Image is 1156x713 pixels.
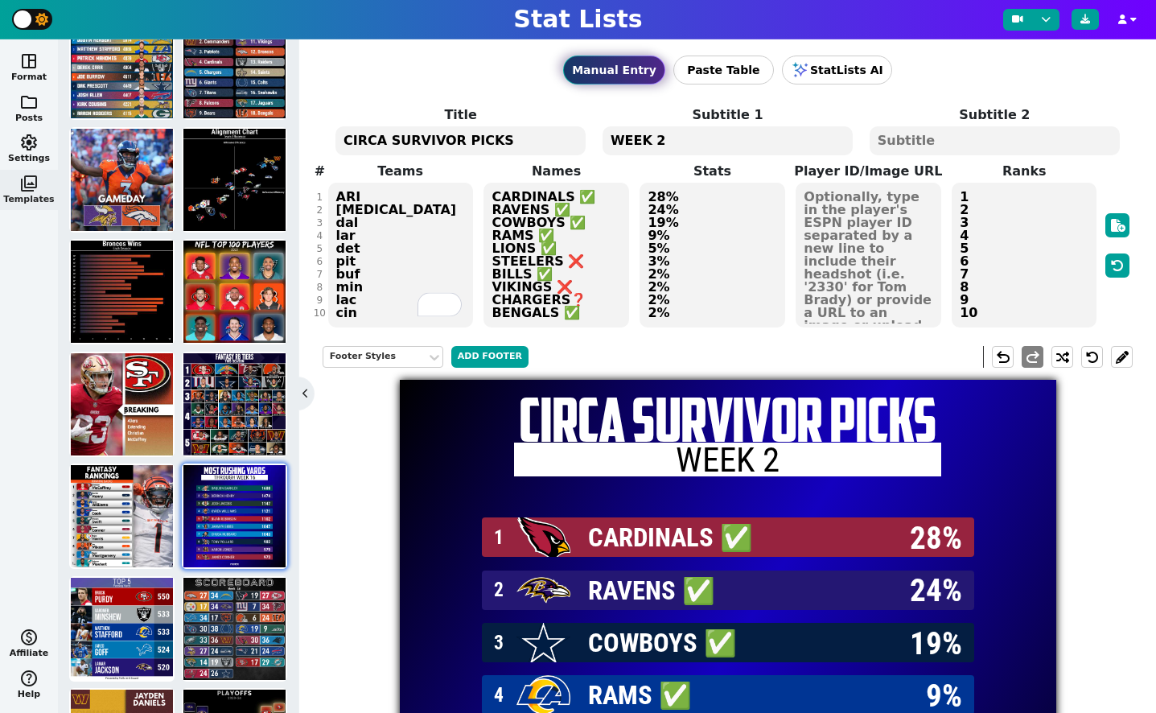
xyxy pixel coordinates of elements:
[861,105,1128,125] label: Subtitle 2
[330,350,420,364] div: Footer Styles
[400,389,1056,451] h1: CIRCA SURVIVOR PICKS
[490,630,508,657] span: 3
[513,5,642,34] h1: Stat Lists
[603,126,853,155] textarea: WEEK 2
[514,443,940,477] h2: WEEK 2
[335,126,586,155] textarea: CIRCA SURVIVOR PICKS
[71,353,173,455] img: template
[71,16,173,118] img: template
[563,56,665,84] button: Manual Entry
[314,216,326,229] div: 3
[588,629,910,658] span: COWBOYS ✅
[314,294,326,307] div: 9
[183,241,286,343] img: template
[19,133,39,152] span: settings
[910,567,962,615] span: 24%
[640,183,784,328] textarea: 28% 24% 19% 9% 5% 3% 2% 2% 2% 2%
[328,183,473,328] textarea: To enrich screen reader interactions, please activate Accessibility in Grammarly extension settings
[490,577,508,604] span: 2
[71,465,173,567] img: template
[314,242,326,255] div: 5
[19,628,39,647] span: monetization_on
[314,191,326,204] div: 1
[994,348,1013,367] span: undo
[314,268,326,281] div: 7
[71,578,173,680] img: template
[19,52,39,71] span: space_dashboard
[314,255,326,268] div: 6
[992,346,1014,368] button: undo
[19,174,39,193] span: photo_library
[314,229,326,242] div: 4
[314,307,326,319] div: 10
[1023,348,1043,367] span: redo
[594,105,862,125] label: Subtitle 1
[1022,346,1043,368] button: redo
[490,682,508,710] span: 4
[588,682,910,711] span: RAMS ✅
[635,162,791,181] label: Stats
[479,162,635,181] label: Names
[19,669,39,688] span: help
[19,93,39,112] span: folder
[910,620,962,668] span: 19%
[71,129,173,231] img: template
[323,162,479,181] label: Teams
[790,162,946,181] label: Player ID/Image URL
[327,105,594,125] label: Title
[183,465,286,567] img: template
[782,56,892,84] button: StatLists AI
[673,56,774,84] button: Paste Table
[910,515,962,563] span: 28%
[588,577,910,606] span: RAVENS ✅
[183,16,286,118] img: template
[490,525,508,552] span: 1
[451,346,529,368] button: Add Footer
[946,162,1102,181] label: Ranks
[952,183,1096,328] textarea: 1 2 3 4 5 6 7 8 9 10
[314,281,326,294] div: 8
[314,204,326,216] div: 2
[183,578,286,680] img: template
[183,353,286,455] img: template
[588,524,910,553] span: CARDINALS ✅
[483,183,628,328] textarea: CARDINALS ✅ RAVENS ✅ COWBOYS ✅ RAMS ✅ LIONS ✅ STEELERS ❌ BILLS ✅ VIKINGS ❌ CHARGERS❓ BENGALS ✅
[183,129,286,231] img: template
[315,162,325,181] label: #
[71,241,173,343] img: template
